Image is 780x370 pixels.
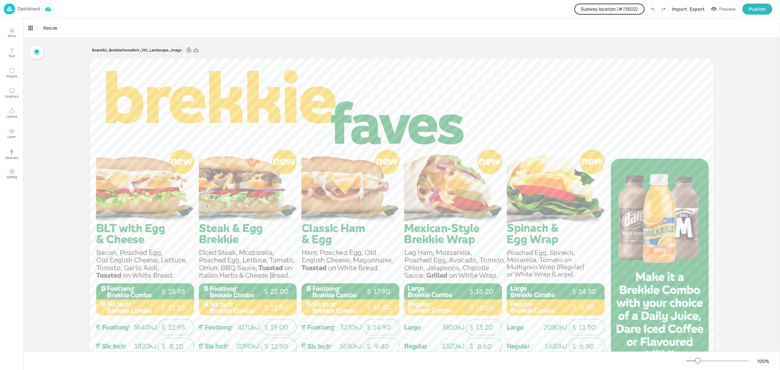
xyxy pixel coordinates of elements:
[574,303,600,312] p: 9.90
[719,6,736,13] div: Preview
[266,287,292,297] p: 22.00
[168,323,185,332] span: 12.95
[742,4,772,15] button: Publish
[90,46,184,55] div: Board AU_BrekkieFavesNoV_VIC_Landscape_Image
[369,287,395,297] p: 17.90
[658,4,669,15] label: Redo (Ctrl + Y)
[4,4,15,14] img: logo-86c26b7e.jpg
[270,342,288,351] span: 12.90
[578,323,596,332] span: 11.50
[477,342,492,351] span: 8.60
[755,358,771,364] div: 100 %
[373,323,391,332] span: 14.90
[374,342,389,351] span: 9.40
[707,4,740,14] button: Preview
[270,323,288,332] span: 19.00
[169,342,183,351] span: 8.10
[690,6,705,12] div: Export
[472,287,497,297] p: 16.20
[580,342,594,351] span: 6.90
[475,323,493,332] span: 13.20
[163,303,189,312] p: 11.10
[18,7,40,11] p: Dashboard
[574,287,600,297] p: 14.50
[672,6,687,12] div: Import
[749,6,766,13] div: Publish
[574,4,644,15] button: Subway location (#73602)
[369,303,395,312] p: 12.40
[266,303,292,312] p: 15.90
[42,24,58,31] span: Resize
[472,303,497,312] p: 11.60
[647,4,658,15] label: Undo (Ctrl + Z)
[163,287,189,297] p: 15.95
